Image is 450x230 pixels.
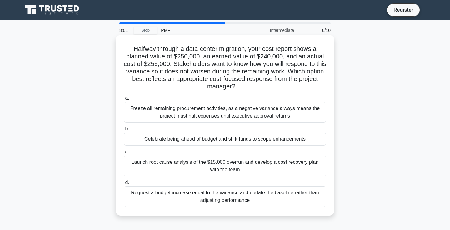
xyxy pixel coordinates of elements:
[123,45,327,91] h5: Halfway through a data-center migration, your cost report shows a planned value of $250,000, an e...
[157,24,243,37] div: PMP
[124,132,326,146] div: Celebrate being ahead of budget and shift funds to scope enhancements
[124,102,326,122] div: Freeze all remaining procurement activities, as a negative variance always means the project must...
[125,95,129,101] span: a.
[243,24,298,37] div: Intermediate
[390,6,417,14] a: Register
[298,24,334,37] div: 6/10
[125,126,129,131] span: b.
[124,156,326,176] div: Launch root cause analysis of the $15,000 overrun and develop a cost recovery plan with the team
[134,27,157,34] a: Stop
[125,149,129,154] span: c.
[116,24,134,37] div: 8:01
[125,180,129,185] span: d.
[124,186,326,207] div: Request a budget increase equal to the variance and update the baseline rather than adjusting per...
